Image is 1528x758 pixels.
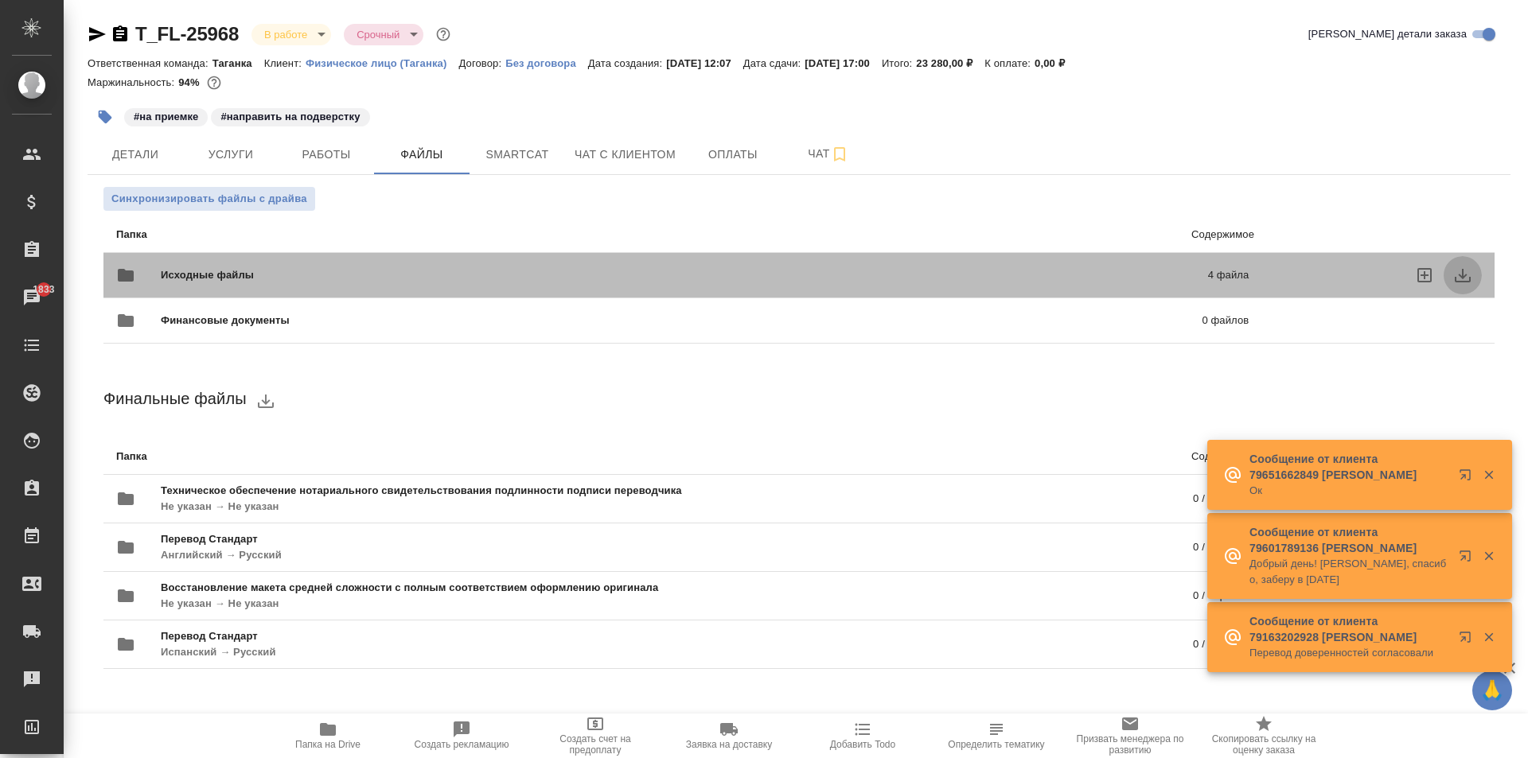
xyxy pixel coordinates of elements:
[111,191,307,207] span: Синхронизировать файлы с драйва
[1449,621,1487,659] button: Открыть в новой вкладке
[4,278,60,317] a: 1833
[107,625,145,663] button: folder
[669,227,1254,243] p: Содержимое
[116,227,669,243] p: Папка
[1308,26,1467,42] span: [PERSON_NAME] детали заказа
[288,145,364,165] span: Работы
[937,491,1249,507] p: 0 / 4 файла
[916,57,984,69] p: 23 280,00 ₽
[830,145,849,164] svg: Подписаться
[107,528,145,566] button: folder
[161,531,737,547] span: Перевод Стандарт
[669,449,1254,465] p: Содержимое
[352,28,404,41] button: Срочный
[107,480,145,518] button: folder
[251,24,331,45] div: В работе
[731,267,1249,283] p: 4 файла
[1449,540,1487,578] button: Открыть в новой вкладке
[161,580,926,596] span: Восстановление макета средней сложности с полным соответствием оформлению оригинала
[107,301,145,340] button: folder
[344,24,423,45] div: В работе
[161,483,937,499] span: Техническое обеспечение нотариального свидетельствования подлинности подписи переводчика
[743,57,805,69] p: Дата сдачи:
[88,57,212,69] p: Ответственная команда:
[178,76,203,88] p: 94%
[161,267,731,283] span: Исходные файлы
[103,187,315,211] button: Синхронизировать файлы с драйва
[1449,459,1487,497] button: Открыть в новой вкладке
[1405,256,1444,294] label: uploadFiles
[1472,549,1505,563] button: Закрыть
[212,57,264,69] p: Таганка
[247,382,285,420] button: download
[161,644,735,660] p: Испанский → Русский
[433,24,454,45] button: Доп статусы указывают на важность/срочность заказа
[930,713,1063,758] button: Чтобы определение сработало, загрузи исходные файлы на странице "файлы" и привяжи проект в SmartCat
[790,144,867,164] span: Чат
[220,109,360,125] p: #направить на подверстку
[1249,524,1448,556] p: Сообщение от клиента 79601789136 [PERSON_NAME]
[134,109,198,125] p: #на приемке
[161,596,926,612] p: Не указан → Не указан
[1249,645,1448,661] p: Перевод доверенностей согласовали
[161,499,937,515] p: Не указан → Не указан
[926,588,1249,604] p: 0 / 4 файла
[193,145,269,165] span: Услуги
[107,577,145,615] button: folder
[1249,613,1448,645] p: Сообщение от клиента 79163202928 [PERSON_NAME]
[161,628,735,644] span: Перевод Стандарт
[88,76,178,88] p: Маржинальность:
[695,145,771,165] span: Оплаты
[1249,451,1448,483] p: Сообщение от клиента 79651662849 [PERSON_NAME]
[103,390,247,407] span: Финальные файлы
[116,449,669,465] p: Папка
[107,256,145,294] button: folder
[259,28,312,41] button: В работе
[735,636,1249,652] p: 0 / 4 файла
[666,57,743,69] p: [DATE] 12:07
[1472,468,1505,482] button: Закрыть
[306,57,459,69] p: Физическое лицо (Таганка)
[97,145,173,165] span: Детали
[588,57,666,69] p: Дата создания:
[984,57,1035,69] p: К оплате:
[1472,630,1505,644] button: Закрыть
[882,57,916,69] p: Итого:
[805,57,882,69] p: [DATE] 17:00
[88,25,107,44] button: Скопировать ссылку для ЯМессенджера
[111,25,130,44] button: Скопировать ссылку
[1249,483,1448,499] p: Ок
[135,23,239,45] a: T_FL-25968
[458,57,505,69] p: Договор:
[161,547,737,563] p: Английский → Русский
[746,313,1249,328] p: 0 файлов
[123,109,209,122] span: на приемке
[88,99,123,134] button: Добавить тэг
[505,57,588,69] p: Без договора
[479,145,555,165] span: Smartcat
[161,313,746,328] span: Финансовые документы
[505,56,588,69] a: Без договора
[384,145,460,165] span: Файлы
[1249,556,1448,588] p: Добрый день! [PERSON_NAME], спасибо, заберу в [DATE]
[264,57,306,69] p: Клиент:
[1035,57,1077,69] p: 0,00 ₽
[23,282,64,297] span: 1833
[737,539,1249,555] p: 0 / 4 файла
[1444,256,1482,294] button: download
[575,145,676,165] span: Чат с клиентом
[306,56,459,69] a: Физическое лицо (Таганка)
